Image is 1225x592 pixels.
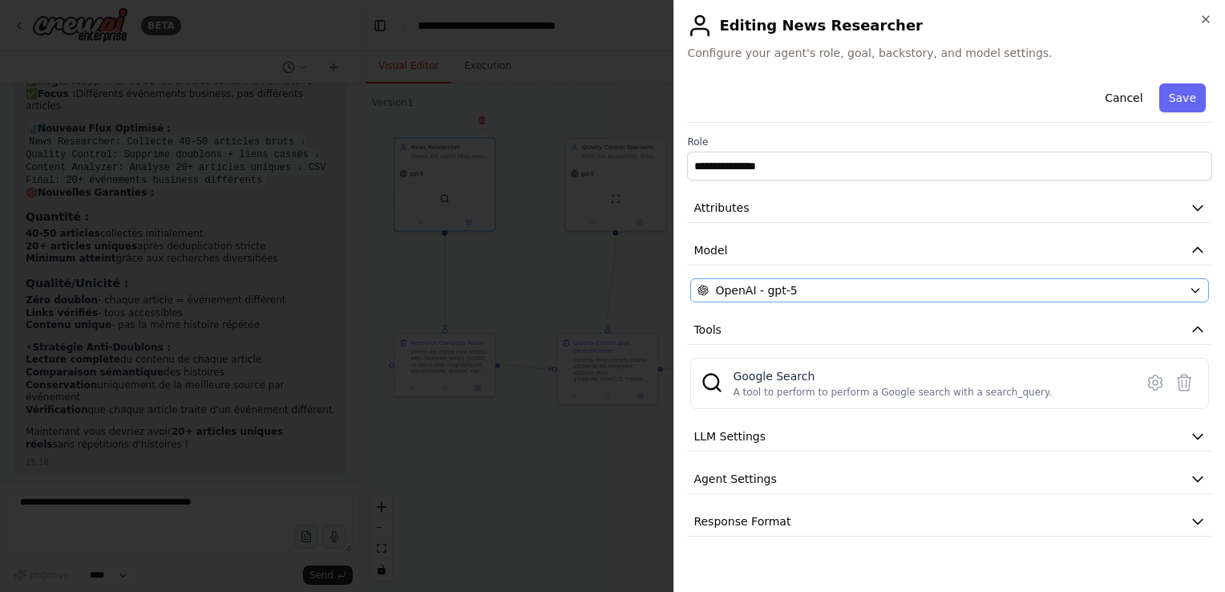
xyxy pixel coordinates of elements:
div: A tool to perform to perform a Google search with a search_query. [733,386,1052,399]
span: Model [693,242,727,258]
div: Google Search [733,368,1052,384]
button: LLM Settings [687,422,1212,452]
button: Response Format [687,507,1212,537]
span: OpenAI - gpt-5 [715,282,797,298]
button: Attributes [687,193,1212,223]
button: Tools [687,315,1212,345]
button: Delete tool [1170,368,1199,397]
img: SerpApiGoogleSearchTool [701,371,723,394]
span: LLM Settings [693,428,766,444]
span: Agent Settings [693,471,776,487]
button: Model [687,236,1212,266]
span: Response Format [693,513,790,529]
button: Configure tool [1141,368,1170,397]
button: OpenAI - gpt-5 [690,278,1209,302]
span: Configure your agent's role, goal, backstory, and model settings. [687,45,1212,61]
span: Tools [693,322,722,338]
label: Role [687,136,1212,148]
button: Agent Settings [687,464,1212,494]
span: Attributes [693,200,749,216]
h2: Editing News Researcher [687,13,1212,39]
button: Cancel [1095,83,1152,112]
button: Save [1159,83,1206,112]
